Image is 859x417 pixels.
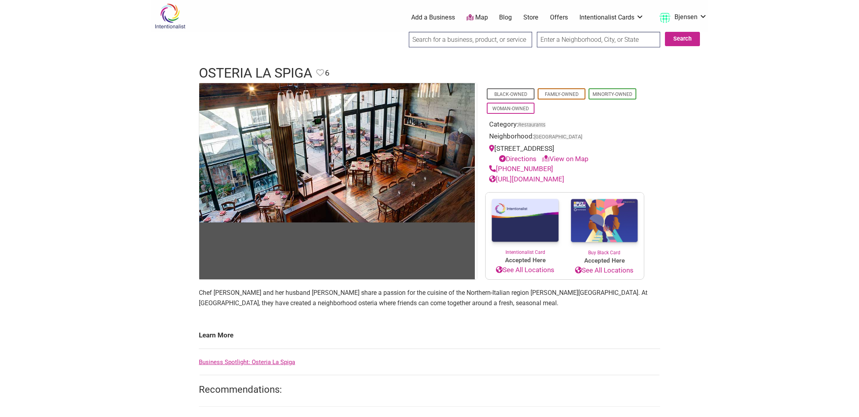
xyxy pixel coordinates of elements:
[199,288,660,308] p: Chef [PERSON_NAME] and her husband [PERSON_NAME] share a passion for the cuisine of the Northern-...
[466,13,488,22] a: Map
[316,69,324,77] i: Favorite
[565,193,644,249] img: Buy Black Card
[486,193,565,256] a: Intentionalist Card
[489,165,553,173] a: [PHONE_NUMBER]
[523,13,538,22] a: Store
[499,155,536,163] a: Directions
[486,256,565,265] span: Accepted Here
[565,193,644,256] a: Buy Black Card
[655,10,707,25] a: Bjensen
[542,155,589,163] a: View on Map
[489,144,640,164] div: [STREET_ADDRESS]
[489,131,640,144] div: Neighborhood:
[325,67,329,79] span: 6
[534,134,582,140] span: [GEOGRAPHIC_DATA]
[593,92,632,97] a: Minority-Owned
[199,359,295,366] a: Business Spotlight: Osteria La Spiga
[486,193,565,249] img: Intentionalist Card
[151,3,189,29] img: Intentionalist
[494,92,527,97] a: Black-Owned
[486,265,565,275] a: See All Locations
[545,92,579,97] a: Family-Owned
[579,13,644,22] a: Intentionalist Cards
[489,119,640,132] div: Category:
[537,32,660,47] input: Enter a Neighborhood, City, or State
[565,256,644,265] span: Accepted Here
[550,13,568,22] a: Offers
[409,32,532,47] input: Search for a business, product, or service
[489,175,564,183] a: [URL][DOMAIN_NAME]
[492,106,529,111] a: Woman-Owned
[565,265,644,276] a: See All Locations
[199,383,660,397] h2: Recommendations:
[665,32,700,46] button: Search
[199,322,660,349] td: Learn More
[199,64,312,83] h1: Osteria la Spiga
[518,122,546,128] a: Restaurants
[499,13,512,22] a: Blog
[411,13,455,22] a: Add a Business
